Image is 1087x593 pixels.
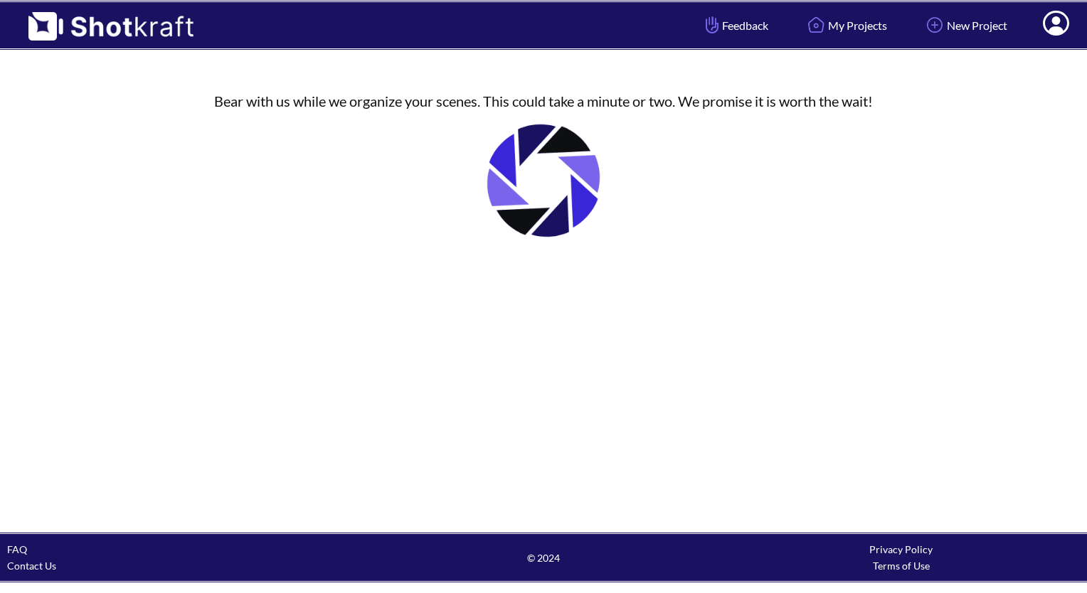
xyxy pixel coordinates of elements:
img: Loading.. [472,109,615,252]
div: Terms of Use [722,557,1080,574]
a: New Project [912,6,1018,44]
a: FAQ [7,543,27,555]
img: Home Icon [804,13,828,37]
div: Privacy Policy [722,541,1080,557]
a: My Projects [793,6,898,44]
img: Hand Icon [702,13,722,37]
span: Feedback [702,17,768,33]
span: © 2024 [365,550,723,566]
a: Contact Us [7,560,56,572]
img: Add Icon [923,13,947,37]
